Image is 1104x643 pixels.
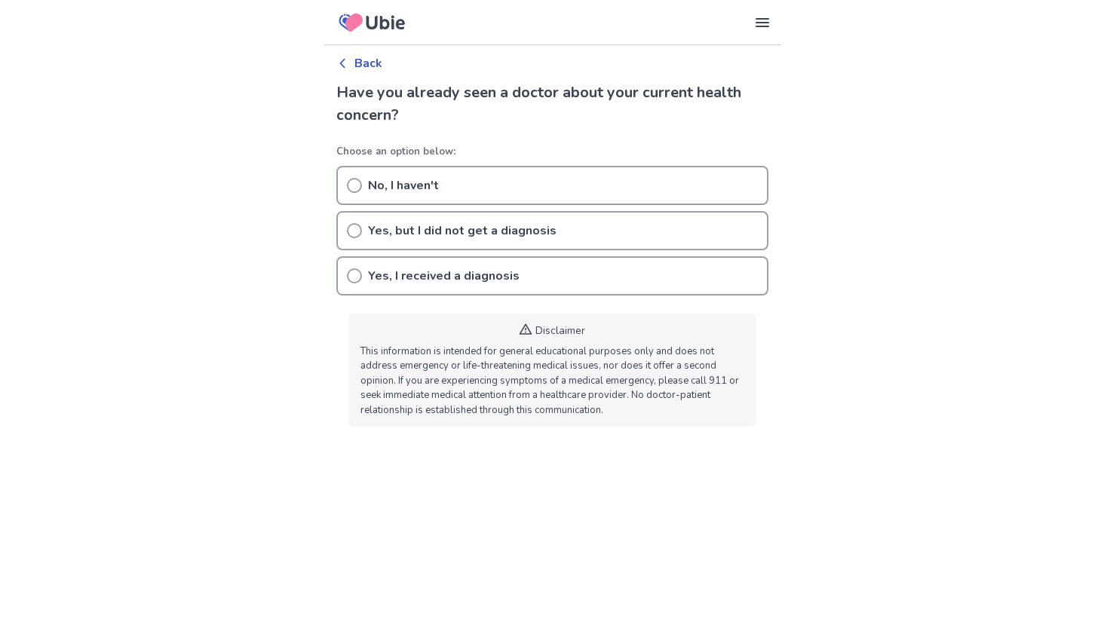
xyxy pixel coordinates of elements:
p: Yes, but I did not get a diagnosis [368,222,557,240]
p: Choose an option below: [336,145,768,160]
h2: Have you already seen a doctor about your current health concern? [336,81,768,127]
p: This information is intended for general educational purposes only and does not address emergency... [360,344,744,418]
p: Back [354,54,382,72]
p: Disclaimer [535,323,585,338]
p: Yes, I received a diagnosis [368,267,520,285]
p: No, I haven't [368,176,439,194]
